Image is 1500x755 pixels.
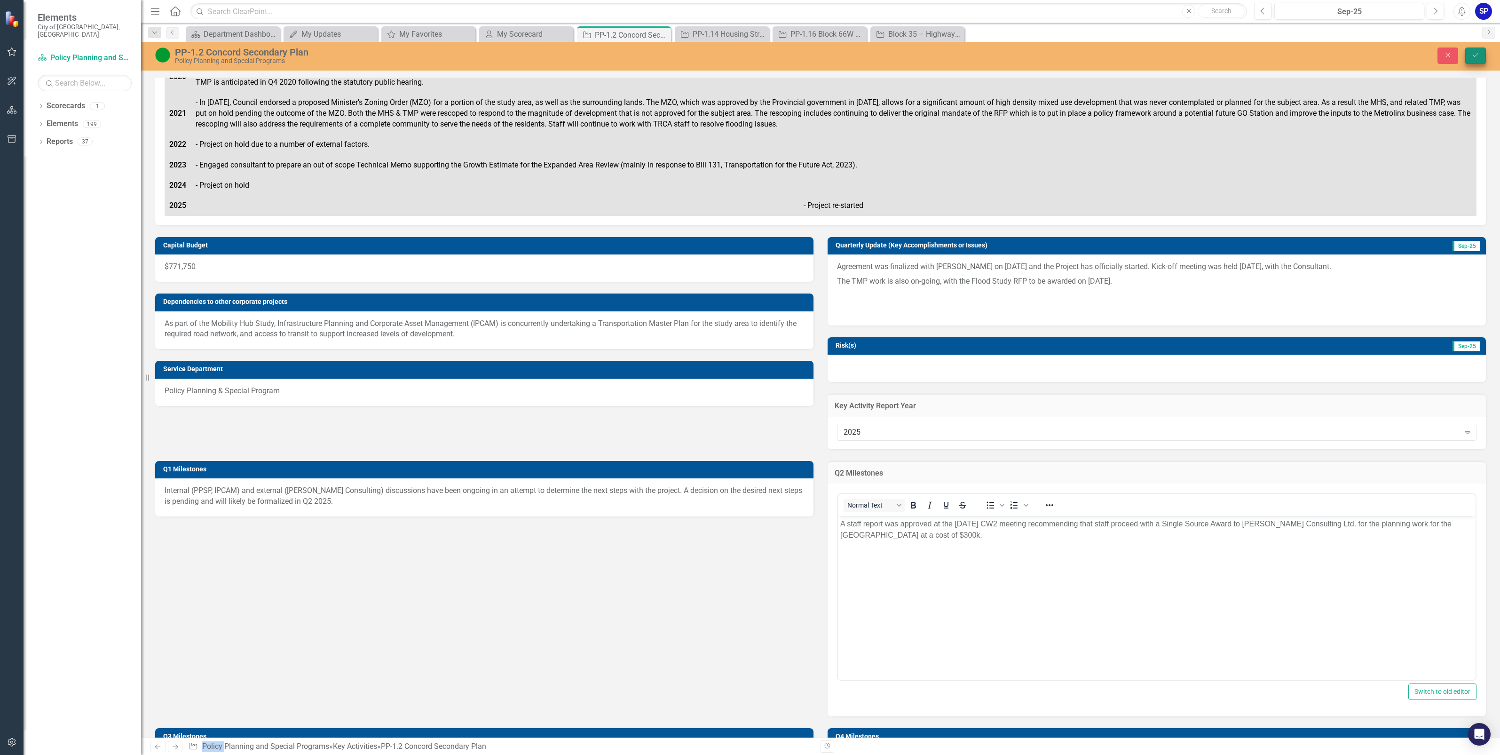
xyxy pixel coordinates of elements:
[175,47,915,57] div: PP-1.2 Concord Secondary Plan
[169,181,186,190] strong: 2024
[1453,241,1480,251] span: Sep-25
[1468,723,1491,746] div: Open Intercom Messenger
[163,298,809,305] h3: Dependencies to other corporate projects
[196,180,1472,191] p: - Project on hold
[1278,6,1421,17] div: Sep-25
[955,499,971,512] button: Strikethrough
[169,160,186,169] strong: 2023
[191,196,1476,216] td: - Project re-started
[938,499,954,512] button: Underline
[835,402,1479,410] h3: Key Activity Report Year
[838,516,1476,680] iframe: Rich Text Area
[47,119,78,129] a: Elements
[90,102,105,110] div: 1
[873,28,962,40] a: Block 35 – Highway 400 North Employment Lands Secondary Plan Amendment
[836,342,1106,349] h3: Risk(s)
[595,29,669,41] div: PP-1.2 Concord Secondary Plan
[165,262,196,271] span: $771,750
[847,501,893,509] span: Normal Text
[497,28,571,40] div: My Scorecard
[693,28,766,40] div: PP-1.14 Housing Strategy
[384,28,473,40] a: My Favorites
[837,262,1476,274] p: Agreement was finalized with [PERSON_NAME] on [DATE] and the Project has officially started. Kick...
[333,742,377,751] a: Key Activities
[188,28,277,40] a: Department Dashboard
[982,499,1006,512] div: Bullet list
[381,742,486,751] div: PP-1.2 Concord Secondary Plan
[38,75,132,91] input: Search Below...
[844,499,905,512] button: Block Normal Text
[1042,499,1058,512] button: Reveal or hide additional toolbar items
[1475,3,1492,20] button: SP
[301,28,375,40] div: My Updates
[482,28,571,40] a: My Scorecard
[38,12,132,23] span: Elements
[1274,3,1424,20] button: Sep-25
[47,101,85,111] a: Scorecards
[47,136,73,147] a: Reports
[844,427,1460,437] div: 2025
[78,138,93,146] div: 37
[163,733,809,740] h3: Q3 Milestones
[83,120,101,128] div: 199
[191,93,1476,135] td: - In [DATE], Council endorsed a proposed Minister's Zoning Order (MZO) for a portion of the study...
[836,733,1481,740] h3: Q4 Milestones
[677,28,766,40] a: PP-1.14 Housing Strategy
[190,3,1247,20] input: Search ClearPoint...
[837,274,1476,289] p: The TMP work is also on-going, with the Flood Study RFP to be awarded on [DATE].
[169,140,186,149] strong: 2022
[165,318,804,340] p: As part of the Mobility Hub Study, Infrastructure Planning and Corporate Asset Management (IPCAM)...
[163,366,809,373] h3: Service Department
[196,139,1472,150] p: - Project on hold due to a number of external factors.
[775,28,864,40] a: PP-1.16 Block 66W Block Plan Application
[790,28,864,40] div: PP-1.16 Block 66W Block Plan Application
[165,386,280,395] span: Policy Planning & Special Program
[175,57,915,64] div: Policy Planning and Special Programs
[196,160,1472,171] p: - Engaged consultant to prepare an out of scope Technical Memo supporting the Growth Estimate for...
[1453,341,1480,351] span: Sep-25
[286,28,375,40] a: My Updates
[1408,683,1476,700] button: Switch to old editor
[189,741,813,752] div: » »
[202,742,329,751] a: Policy Planning and Special Programs
[905,499,921,512] button: Bold
[835,469,1479,477] h3: Q2 Milestones
[1198,5,1245,18] button: Search
[38,53,132,64] a: Policy Planning and Special Programs
[888,28,962,40] div: Block 35 – Highway 400 North Employment Lands Secondary Plan Amendment
[204,28,277,40] div: Department Dashboard
[836,242,1379,249] h3: Quarterly Update (Key Accomplishments or Issues)
[165,485,804,507] p: Internal (PPSP, IPCAM) and external ([PERSON_NAME] Consulting) discussions have been ongoing in a...
[1006,499,1030,512] div: Numbered list
[4,10,21,27] img: ClearPoint Strategy
[163,242,809,249] h3: Capital Budget
[1211,7,1232,15] span: Search
[399,28,473,40] div: My Favorites
[38,23,132,39] small: City of [GEOGRAPHIC_DATA], [GEOGRAPHIC_DATA]
[163,466,809,473] h3: Q1 Milestones
[169,109,186,118] strong: 2021
[155,48,170,63] img: Proceeding as Anticipated
[922,499,938,512] button: Italic
[169,201,186,210] strong: 2025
